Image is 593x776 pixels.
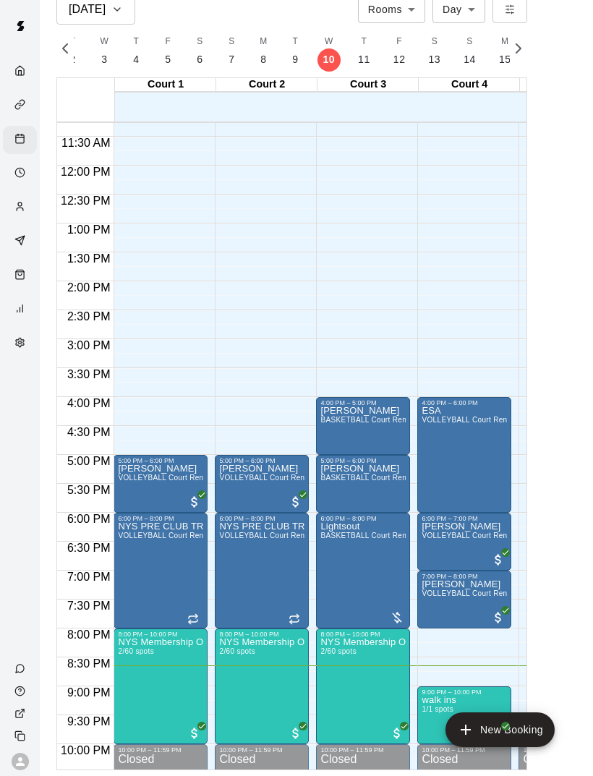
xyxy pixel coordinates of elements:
[323,52,335,67] p: 10
[316,628,410,744] div: 8:00 PM – 10:00 PM: NYS Membership Open Gym / Drop-Ins
[422,399,507,406] div: 4:00 PM – 6:00 PM
[120,30,152,72] button: T4
[64,513,114,525] span: 6:00 PM
[215,455,309,513] div: 5:00 PM – 6:00 PM: Jonah Duhaylungsod
[422,688,507,696] div: 9:00 PM – 10:00 PM
[187,726,202,741] span: All customers have paid
[187,495,202,509] span: All customers have paid
[115,78,216,92] div: Court 1
[320,746,406,754] div: 10:00 PM – 11:59 PM
[419,78,520,92] div: Court 4
[3,657,40,680] a: Contact Us
[101,52,107,67] p: 3
[133,52,139,67] p: 4
[64,657,114,670] span: 8:30 PM
[390,726,404,741] span: All customers have paid
[320,457,406,464] div: 5:00 PM – 6:00 PM
[3,725,40,747] div: Copy public page link
[417,397,511,513] div: 4:00 PM – 6:00 PM: ESA
[118,474,369,482] span: VOLLEYBALL Court Rental (Everyday After 3 pm and All Day Weekends)
[64,223,114,236] span: 1:00 PM
[64,484,114,496] span: 5:30 PM
[320,416,571,424] span: BASKETBALL Court Rental (Everyday After 3 pm and All Day Weekends)
[64,542,114,554] span: 6:30 PM
[229,35,234,49] span: S
[64,252,114,265] span: 1:30 PM
[114,513,208,628] div: 6:00 PM – 8:00 PM: NYS PRE CLUB TRY OUT CLINIC
[118,647,153,655] span: 2/60 spots filled
[422,515,507,522] div: 6:00 PM – 7:00 PM
[316,513,410,628] div: 6:00 PM – 8:00 PM: Lightsout
[64,397,114,409] span: 4:00 PM
[64,310,114,323] span: 2:30 PM
[219,532,470,540] span: VOLLEYBALL Court Rental (Everyday After 3 pm and All Day Weekends)
[184,30,216,72] button: S6
[320,532,571,540] span: BASKETBALL Court Rental (Everyday After 3 pm and All Day Weekends)
[316,397,410,455] div: 4:00 PM – 5:00 PM: Tiana Vance
[152,30,184,72] button: F5
[215,513,309,628] div: 6:00 PM – 8:00 PM: NYS PRE CLUB TRY OUT CLINIC
[64,571,114,583] span: 7:00 PM
[219,631,304,638] div: 8:00 PM – 10:00 PM
[445,712,555,747] button: add
[422,573,507,580] div: 7:00 PM – 8:00 PM
[57,744,114,756] span: 10:00 PM
[118,515,203,522] div: 6:00 PM – 8:00 PM
[346,30,382,72] button: T11
[320,474,571,482] span: BASKETBALL Court Rental (Everyday After 3 pm and All Day Weekends)
[64,686,114,699] span: 9:00 PM
[197,52,202,67] p: 6
[3,702,40,725] a: View public page
[417,686,511,744] div: 9:00 PM – 10:00 PM: walk ins
[64,426,114,438] span: 4:30 PM
[219,515,304,522] div: 6:00 PM – 8:00 PM
[3,680,40,702] a: Visit help center
[320,515,406,522] div: 6:00 PM – 8:00 PM
[501,35,508,49] span: M
[118,631,203,638] div: 8:00 PM – 10:00 PM
[114,628,208,744] div: 8:00 PM – 10:00 PM: NYS Membership Open Gym / Drop-Ins
[118,746,203,754] div: 10:00 PM – 11:59 PM
[215,628,309,744] div: 8:00 PM – 10:00 PM: NYS Membership Open Gym / Drop-Ins
[247,30,279,72] button: M8
[429,52,441,67] p: 13
[216,78,317,92] div: Court 2
[118,532,369,540] span: VOLLEYBALL Court Rental (Everyday After 3 pm and All Day Weekends)
[452,30,487,72] button: S14
[396,35,402,49] span: F
[491,726,505,741] span: All customers have paid
[320,631,406,638] div: 8:00 PM – 10:00 PM
[114,455,208,513] div: 5:00 PM – 6:00 PM: Jayla Lam
[289,495,303,509] span: All customers have paid
[491,610,505,625] span: All customers have paid
[6,12,35,40] img: Swift logo
[499,52,511,67] p: 15
[165,52,171,67] p: 5
[57,195,114,207] span: 12:30 PM
[219,474,470,482] span: VOLLEYBALL Court Rental (Everyday After 3 pm and All Day Weekends)
[487,30,523,72] button: M15
[417,571,511,628] div: 7:00 PM – 8:00 PM: Kamille Hamlin
[64,628,114,641] span: 8:00 PM
[197,35,202,49] span: S
[320,399,406,406] div: 4:00 PM – 5:00 PM
[289,613,300,625] span: Recurring event
[325,35,333,49] span: W
[317,78,419,92] div: Court 3
[320,647,356,655] span: 2/60 spots filled
[491,553,505,567] span: All customers have paid
[393,52,406,67] p: 12
[216,30,247,72] button: S7
[464,52,476,67] p: 14
[166,35,171,49] span: F
[292,52,298,67] p: 9
[422,705,453,713] span: 1/1 spots filled
[64,455,114,467] span: 5:00 PM
[219,647,255,655] span: 2/60 spots filled
[382,30,417,72] button: F12
[101,35,109,49] span: W
[64,281,114,294] span: 2:00 PM
[417,513,511,571] div: 6:00 PM – 7:00 PM: Jayla Lam
[64,339,114,351] span: 3:00 PM
[422,746,507,754] div: 10:00 PM – 11:59 PM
